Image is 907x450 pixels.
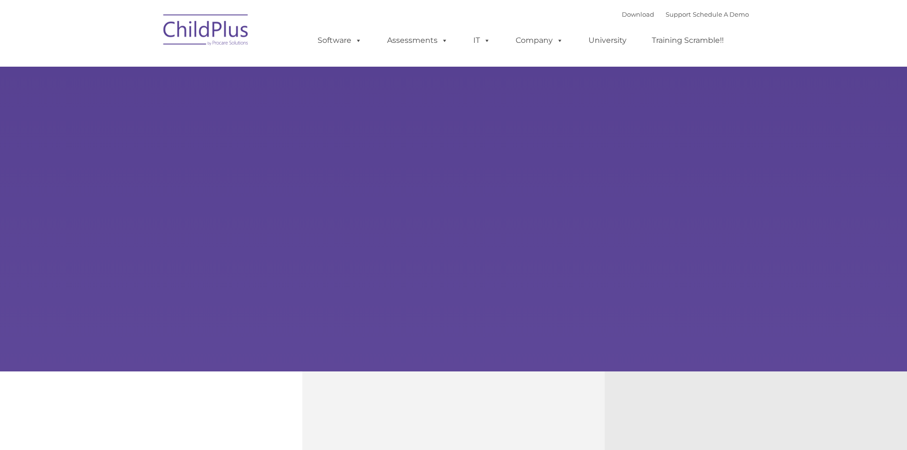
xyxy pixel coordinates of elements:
[642,31,733,50] a: Training Scramble!!
[464,31,500,50] a: IT
[308,31,371,50] a: Software
[693,10,749,18] a: Schedule A Demo
[622,10,654,18] a: Download
[666,10,691,18] a: Support
[159,8,254,55] img: ChildPlus by Procare Solutions
[579,31,636,50] a: University
[622,10,749,18] font: |
[506,31,573,50] a: Company
[378,31,458,50] a: Assessments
